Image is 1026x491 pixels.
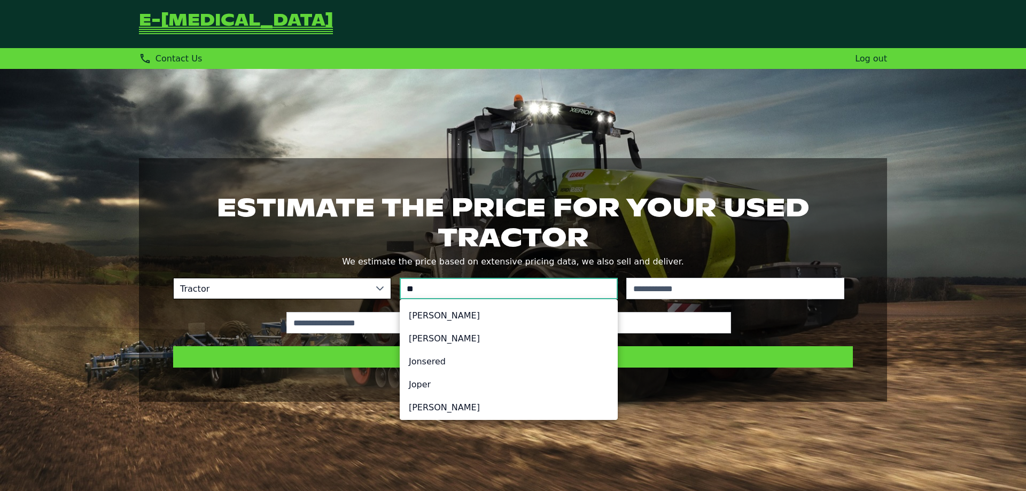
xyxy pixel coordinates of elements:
a: Log out [855,53,887,64]
a: Go Back to Homepage [139,13,333,35]
span: Contact Us [156,53,202,64]
p: We estimate the price based on extensive pricing data, we also sell and deliver. [173,254,853,269]
span: Tractor [174,278,369,299]
li: John Deere [400,304,617,327]
li: Jonsered [400,350,617,373]
h1: Estimate the price for your used tractor [173,192,853,252]
li: Joper [400,373,617,396]
button: Estimate Price [173,346,853,368]
li: JOSKIN [400,327,617,350]
li: Jost [400,396,617,419]
div: Contact Us [139,52,202,65]
ul: Option List [400,300,617,423]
